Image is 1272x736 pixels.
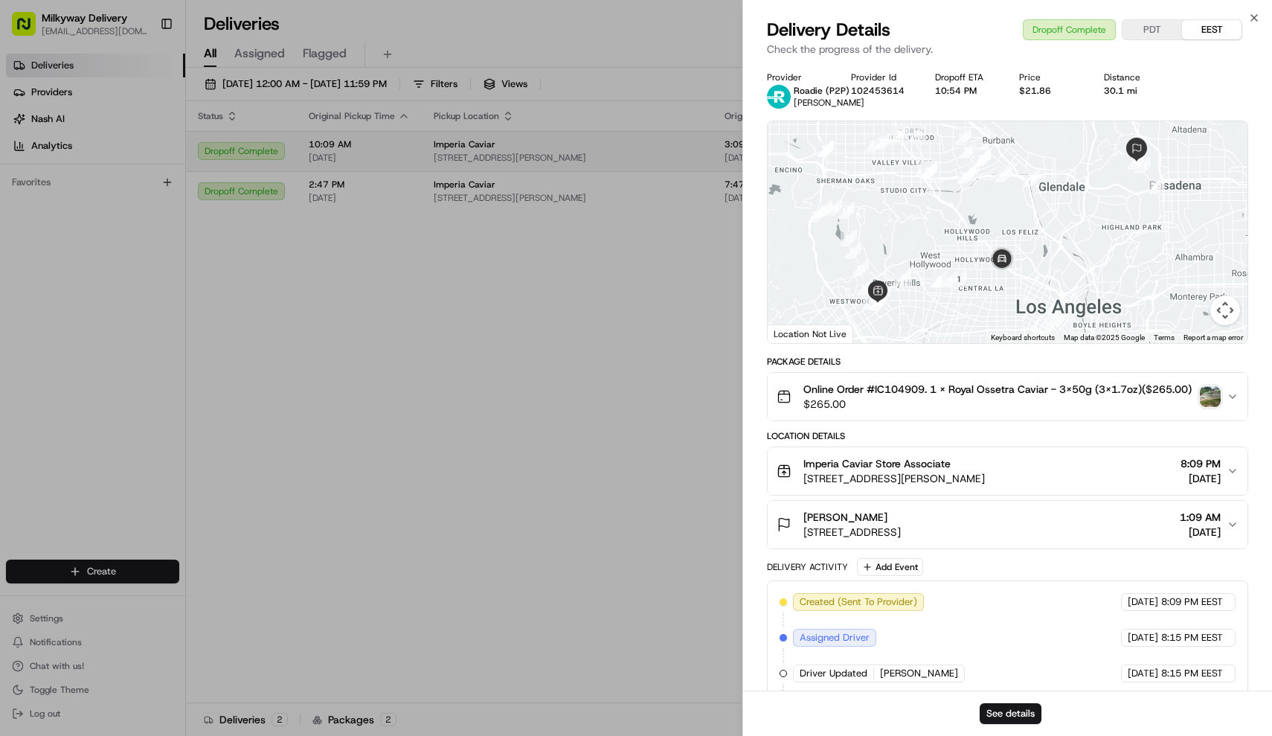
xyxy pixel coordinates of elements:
[768,373,1248,420] button: Online Order #IC104909. 1 x Royal Ossetra Caviar - 3x50g (3x1.7oz)($265.00)$265.00photo_proof_of_...
[803,525,901,540] span: [STREET_ADDRESS]
[800,667,867,680] span: Driver Updated
[880,667,958,680] span: [PERSON_NAME]
[818,141,834,157] div: 20
[1181,471,1221,486] span: [DATE]
[1019,85,1079,97] div: $21.86
[974,150,991,166] div: 30
[1024,170,1040,186] div: 39
[857,279,873,295] div: 10
[767,430,1249,442] div: Location Details
[845,243,861,259] div: 12
[15,15,45,45] img: Nash
[67,142,244,157] div: Start new chat
[895,269,911,286] div: 5
[803,397,1192,412] span: $265.00
[767,356,1249,368] div: Package Details
[1200,386,1221,407] img: photo_proof_of_delivery image
[767,71,827,83] div: Provider
[955,129,971,145] div: 25
[49,271,54,283] span: •
[120,327,245,353] a: 💻API Documentation
[800,595,917,609] span: Created (Sent To Provider)
[105,368,180,380] a: Powered byPylon
[1161,595,1223,609] span: 8:09 PM EEST
[67,157,205,169] div: We're available if you need us!
[31,142,58,169] img: 9188753566659_6852d8bf1fb38e338040_72.png
[951,271,967,287] div: 1
[794,97,864,109] span: [PERSON_NAME]
[1128,595,1158,609] span: [DATE]
[932,271,948,287] div: 2
[972,142,989,159] div: 27
[980,703,1041,724] button: See details
[826,199,842,216] div: 15
[767,42,1249,57] p: Check the progress of the delivery.
[851,71,911,83] div: Provider Id
[126,334,138,346] div: 💻
[141,333,239,348] span: API Documentation
[935,85,995,97] div: 10:54 PM
[889,126,905,142] div: 23
[960,142,976,159] div: 26
[768,501,1248,548] button: [PERSON_NAME][STREET_ADDRESS]1:09 AM[DATE]
[9,327,120,353] a: 📗Knowledge Base
[1128,667,1158,680] span: [DATE]
[1210,295,1240,325] button: Map camera controls
[30,333,114,348] span: Knowledge Base
[963,162,980,179] div: 31
[942,271,958,287] div: 4
[15,142,42,169] img: 1736555255976-a54dd68f-1ca7-489b-9aae-adbdc363a1c4
[231,191,271,208] button: See all
[1154,333,1175,342] a: Terms (opens in new tab)
[957,167,974,184] div: 32
[253,147,271,164] button: Start new chat
[1161,667,1223,680] span: 8:15 PM EEST
[921,162,937,179] div: 36
[1019,71,1079,83] div: Price
[1064,333,1145,342] span: Map data ©2025 Google
[931,272,947,288] div: 3
[1180,510,1221,525] span: 1:09 AM
[57,271,88,283] span: [DATE]
[132,231,162,243] span: [DATE]
[803,510,887,525] span: [PERSON_NAME]
[123,231,129,243] span: •
[1104,71,1164,83] div: Distance
[794,85,849,97] span: Roadie (P2P)
[910,126,926,142] div: 24
[991,333,1055,343] button: Keyboard shortcuts
[995,166,1012,182] div: 38
[768,447,1248,495] button: Imperia Caviar Store Associate[STREET_ADDRESS][PERSON_NAME]8:09 PM[DATE]
[857,558,923,576] button: Add Event
[863,293,879,310] div: 9
[39,96,245,112] input: Clear
[771,324,820,343] a: Open this area in Google Maps (opens a new window)
[771,324,820,343] img: Google
[916,160,932,176] div: 33
[767,561,848,573] div: Delivery Activity
[1104,85,1164,97] div: 30.1 mi
[767,18,890,42] span: Delivery Details
[816,201,832,217] div: 16
[935,71,995,83] div: Dropoff ETA
[803,471,985,486] span: [STREET_ADDRESS][PERSON_NAME]
[921,161,937,177] div: 34
[803,382,1192,397] span: Online Order #IC104909. 1 x Royal Ossetra Caviar - 3x50g (3x1.7oz)($265.00)
[1161,631,1223,644] span: 8:15 PM EEST
[148,369,180,380] span: Pylon
[15,217,39,240] img: Masood Aslam
[1181,456,1221,471] span: 8:09 PM
[803,456,951,471] span: Imperia Caviar Store Associate
[841,230,857,246] div: 13
[1128,631,1158,644] span: [DATE]
[1180,525,1221,540] span: [DATE]
[15,60,271,83] p: Welcome 👋
[852,260,869,276] div: 11
[1128,153,1144,170] div: 42
[768,324,853,343] div: Location Not Live
[46,231,121,243] span: [PERSON_NAME]
[875,133,891,150] div: 22
[809,206,825,223] div: 17
[893,126,909,142] div: 37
